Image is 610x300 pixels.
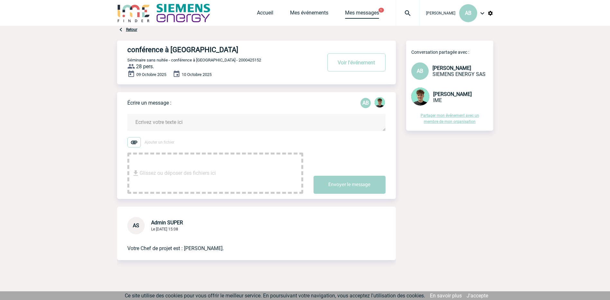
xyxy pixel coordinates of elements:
[151,220,183,226] span: Admin SUPER
[375,97,385,108] img: 131612-0.png
[360,98,371,108] p: AB
[327,53,386,71] button: Voir l'événement
[132,169,140,177] img: file_download.svg
[125,293,425,299] span: Ce site utilise des cookies pour vous offrir le meilleur service. En poursuivant votre navigation...
[290,10,328,19] a: Mes événements
[375,97,385,109] div: Victor KALB
[378,8,384,13] button: 1
[127,46,303,54] h4: conférence à [GEOGRAPHIC_DATA]
[151,227,178,231] span: Le [DATE] 15:08
[411,50,493,55] p: Conversation partagée avec :
[430,293,462,299] a: En savoir plus
[433,97,442,103] span: IME
[465,10,471,16] span: AB
[127,100,171,106] p: Écrire un message :
[432,71,486,77] span: SIEMENS ENERGY SAS
[360,98,371,108] div: Agnes BEAUGRAND
[117,4,150,22] img: IME-Finder
[345,10,379,19] a: Mes messages
[127,58,261,62] span: Séminaire sans nuitée - conférence à [GEOGRAPHIC_DATA] - 2000425152
[432,65,471,71] span: [PERSON_NAME]
[182,72,212,77] span: 10 Octobre 2025
[133,222,139,229] span: AS
[126,27,137,32] a: Retour
[467,293,488,299] a: J'accepte
[433,91,472,97] span: [PERSON_NAME]
[136,72,166,77] span: 09 Octobre 2025
[426,11,455,15] span: [PERSON_NAME]
[257,10,273,19] a: Accueil
[145,140,174,145] span: Ajouter un fichier
[140,157,216,189] span: Glissez ou déposer des fichiers ici
[127,234,368,252] p: Votre Chef de projet est : [PERSON_NAME].
[417,68,423,74] span: AB
[411,88,429,106] img: 131612-0.png
[314,176,386,194] button: Envoyer le message
[136,63,154,70] span: 28 pers.
[421,113,479,124] a: Partager mon événement avec un membre de mon organisation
